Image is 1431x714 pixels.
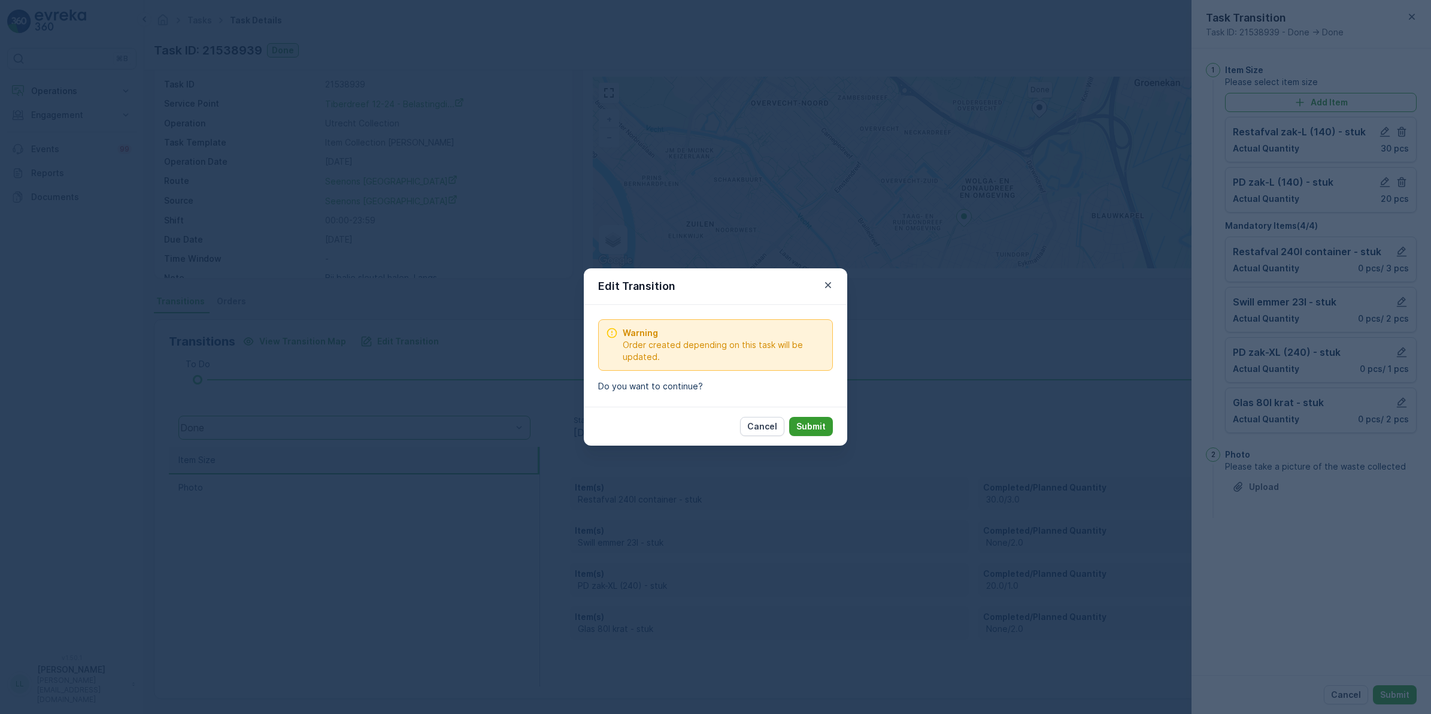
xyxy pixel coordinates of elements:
[747,420,777,432] p: Cancel
[623,339,825,363] span: Order created depending on this task will be updated.
[598,278,675,295] p: Edit Transition
[623,327,825,339] span: Warning
[598,380,833,392] p: Do you want to continue?
[796,420,826,432] p: Submit
[740,417,784,436] button: Cancel
[789,417,833,436] button: Submit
